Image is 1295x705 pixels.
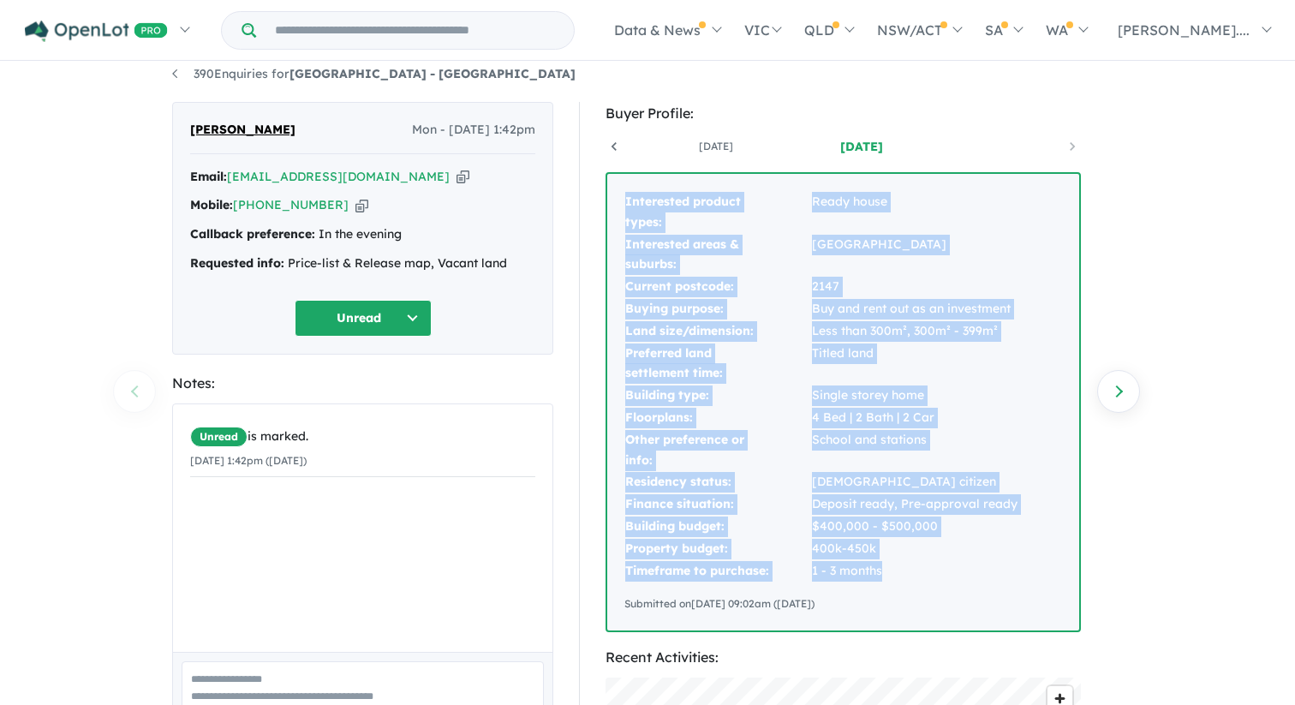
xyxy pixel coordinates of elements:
[811,276,1018,298] td: 2147
[624,493,811,516] td: Finance situation:
[811,560,1018,583] td: 1 - 3 months
[412,120,535,140] span: Mon - [DATE] 1:42pm
[624,516,811,538] td: Building budget:
[624,276,811,298] td: Current postcode:
[624,471,811,493] td: Residency status:
[811,320,1018,343] td: Less than 300m², 300m² - 399m²
[624,191,811,234] td: Interested product types:
[606,102,1081,125] div: Buyer Profile:
[190,454,307,467] small: [DATE] 1:42pm ([DATE])
[190,169,227,184] strong: Email:
[811,234,1018,277] td: [GEOGRAPHIC_DATA]
[606,646,1081,669] div: Recent Activities:
[233,197,349,212] a: [PHONE_NUMBER]
[811,191,1018,234] td: Ready house
[643,138,789,155] a: [DATE]
[624,298,811,320] td: Buying purpose:
[172,66,576,81] a: 390Enquiries for[GEOGRAPHIC_DATA] - [GEOGRAPHIC_DATA]
[624,538,811,560] td: Property budget:
[190,224,535,245] div: In the evening
[355,196,368,214] button: Copy
[624,595,1062,612] div: Submitted on [DATE] 09:02am ([DATE])
[811,538,1018,560] td: 400k-450k
[295,300,432,337] button: Unread
[190,427,535,447] div: is marked.
[811,493,1018,516] td: Deposit ready, Pre-approval ready
[25,21,168,42] img: Openlot PRO Logo White
[811,516,1018,538] td: $400,000 - $500,000
[190,120,295,140] span: [PERSON_NAME]
[190,226,315,242] strong: Callback preference:
[811,471,1018,493] td: [DEMOGRAPHIC_DATA] citizen
[172,64,1123,85] nav: breadcrumb
[624,320,811,343] td: Land size/dimension:
[624,429,811,472] td: Other preference or info:
[811,385,1018,407] td: Single storey home
[190,427,248,447] span: Unread
[260,12,570,49] input: Try estate name, suburb, builder or developer
[624,560,811,583] td: Timeframe to purchase:
[624,234,811,277] td: Interested areas & suburbs:
[624,407,811,429] td: Floorplans:
[1118,21,1250,39] span: [PERSON_NAME]....
[624,385,811,407] td: Building type:
[811,343,1018,385] td: Titled land
[227,169,450,184] a: [EMAIL_ADDRESS][DOMAIN_NAME]
[190,197,233,212] strong: Mobile:
[190,255,284,271] strong: Requested info:
[811,298,1018,320] td: Buy and rent out as an investment
[172,372,553,395] div: Notes:
[190,254,535,274] div: Price-list & Release map, Vacant land
[457,168,469,186] button: Copy
[289,66,576,81] strong: [GEOGRAPHIC_DATA] - [GEOGRAPHIC_DATA]
[624,343,811,385] td: Preferred land settlement time:
[811,429,1018,472] td: School and stations
[811,407,1018,429] td: 4 Bed | 2 Bath | 2 Car
[789,138,934,155] a: [DATE]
